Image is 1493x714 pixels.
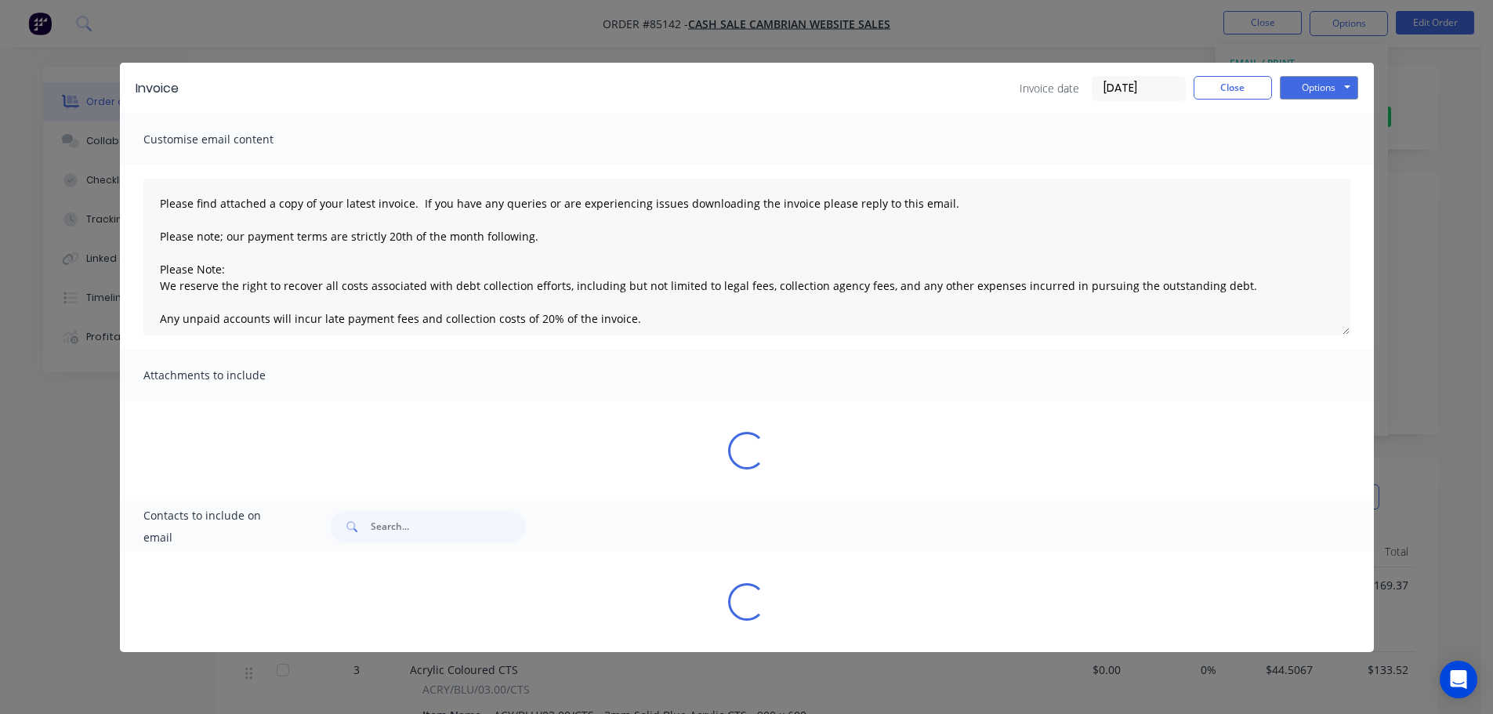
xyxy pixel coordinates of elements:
[143,179,1350,335] textarea: Please find attached a copy of your latest invoice. If you have any queries or are experiencing i...
[1440,661,1477,698] div: Open Intercom Messenger
[1280,76,1358,100] button: Options
[143,364,316,386] span: Attachments to include
[1194,76,1272,100] button: Close
[143,129,316,150] span: Customise email content
[143,505,292,549] span: Contacts to include on email
[371,511,526,542] input: Search...
[136,79,179,98] div: Invoice
[1020,80,1079,96] span: Invoice date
